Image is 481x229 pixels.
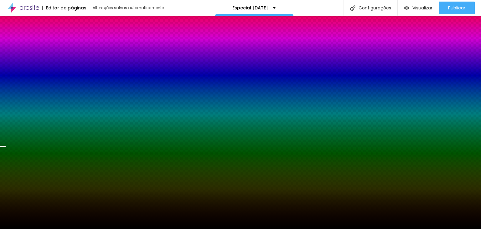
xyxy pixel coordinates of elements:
span: Visualizar [412,5,432,10]
span: Publicar [448,5,465,10]
button: Publicar [439,2,475,14]
button: Visualizar [398,2,439,14]
div: Editor de páginas [42,6,86,10]
img: Icone [350,5,355,11]
img: view-1.svg [404,5,409,11]
div: Alterações salvas automaticamente [93,6,165,10]
p: Especial [DATE] [232,6,268,10]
